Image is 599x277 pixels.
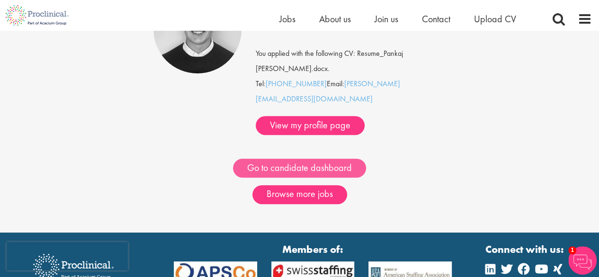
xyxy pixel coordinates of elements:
a: Upload CV [474,13,516,25]
img: Chatbot [568,246,597,275]
a: Go to candidate dashboard [233,159,366,178]
a: Browse more jobs [252,185,347,204]
strong: Members of: [174,242,452,257]
span: 1 [568,246,576,254]
strong: Connect with us: [485,242,566,257]
iframe: reCAPTCHA [7,242,128,270]
div: You applied with the following CV: Resume_Pankaj [PERSON_NAME].docx. [249,31,453,76]
a: Jobs [279,13,295,25]
a: About us [319,13,351,25]
a: Contact [422,13,450,25]
a: View my profile page [256,116,365,135]
a: Join us [375,13,398,25]
a: [PHONE_NUMBER] [266,79,327,89]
